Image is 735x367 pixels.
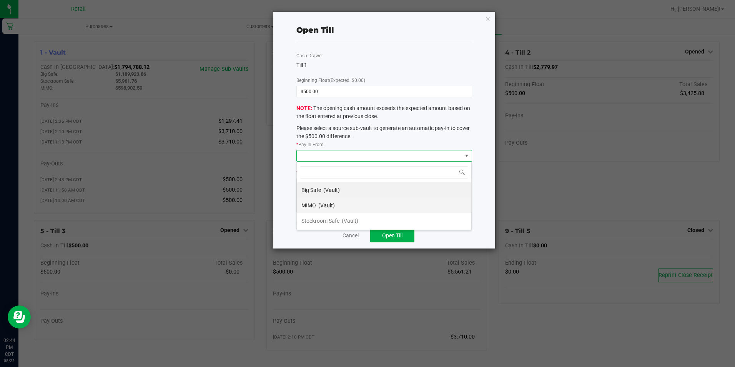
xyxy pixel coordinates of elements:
span: Big Safe [301,187,321,193]
p: Please select a source sub-vault to generate an automatic pay-in to cover the $500.00 difference. [296,124,472,140]
span: Stockroom Safe [301,218,339,224]
label: Cash Drawer [296,52,323,59]
span: (Vault) [342,218,358,224]
button: Open Till [370,229,414,242]
span: MIMO [301,202,316,209]
span: Open Till [382,232,402,239]
label: Pay-In From [296,141,324,148]
span: (Expected: $0.00) [329,78,365,83]
div: Open Till [296,24,334,36]
span: The opening cash amount exceeds the expected amount based on the float entered at previous close. [296,105,472,140]
span: Beginning Float [296,78,365,83]
iframe: Resource center [8,305,31,329]
div: Till 1 [296,61,472,69]
span: (Vault) [323,187,340,193]
a: Cancel [343,232,359,240]
span: (Vault) [318,202,335,209]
